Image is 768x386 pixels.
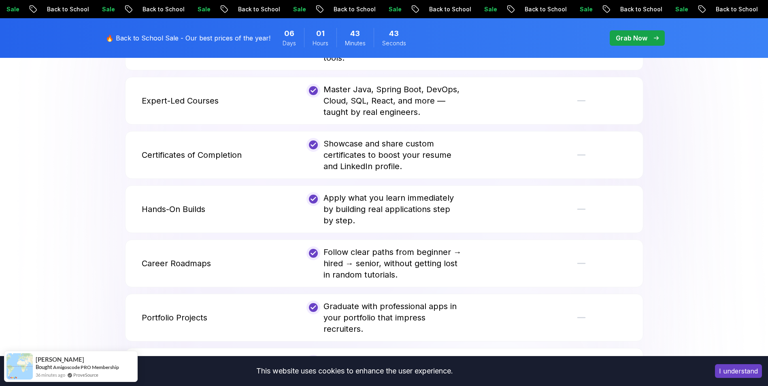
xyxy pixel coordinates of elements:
[669,5,695,13] p: Sale
[142,312,207,323] p: Portfolio Projects
[306,246,462,280] div: Follow clear paths from beginner → hired → senior, without getting lost in random tutorials.
[518,5,573,13] p: Back to School
[283,39,296,47] span: Days
[96,5,121,13] p: Sale
[306,138,462,172] div: Showcase and share custom certificates to boost your resume and LinkedIn profile.
[389,28,399,39] span: 43 Seconds
[306,192,462,226] div: Apply what you learn immediately by building real applications step by step.
[73,371,98,378] a: ProveSource
[284,28,294,39] span: 6 Days
[573,5,599,13] p: Sale
[142,149,242,161] p: Certificates of Completion
[232,5,287,13] p: Back to School
[136,5,191,13] p: Back to School
[36,356,84,363] span: [PERSON_NAME]
[40,5,96,13] p: Back to School
[191,5,217,13] p: Sale
[382,5,408,13] p: Sale
[316,28,325,39] span: 1 Hours
[350,28,360,39] span: 43 Minutes
[287,5,313,13] p: Sale
[6,362,703,380] div: This website uses cookies to enhance the user experience.
[306,84,462,118] div: Master Java, Spring Boot, DevOps, Cloud, SQL, React, and more — taught by real engineers.
[306,301,462,335] div: Graduate with professional apps in your portfolio that impress recruiters.
[106,33,270,43] p: 🔥 Back to School Sale - Our best prices of the year!
[36,364,52,370] span: Bought
[327,5,382,13] p: Back to School
[142,204,205,215] p: Hands-On Builds
[382,39,406,47] span: Seconds
[709,5,764,13] p: Back to School
[6,353,33,380] img: provesource social proof notification image
[423,5,478,13] p: Back to School
[142,95,219,106] p: Expert-Led Courses
[616,33,647,43] p: Grab Now
[142,258,211,269] p: Career Roadmaps
[313,39,328,47] span: Hours
[478,5,504,13] p: Sale
[614,5,669,13] p: Back to School
[715,364,762,378] button: Accept cookies
[36,371,65,378] span: 36 minutes ago
[53,364,119,370] a: Amigoscode PRO Membership
[345,39,366,47] span: Minutes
